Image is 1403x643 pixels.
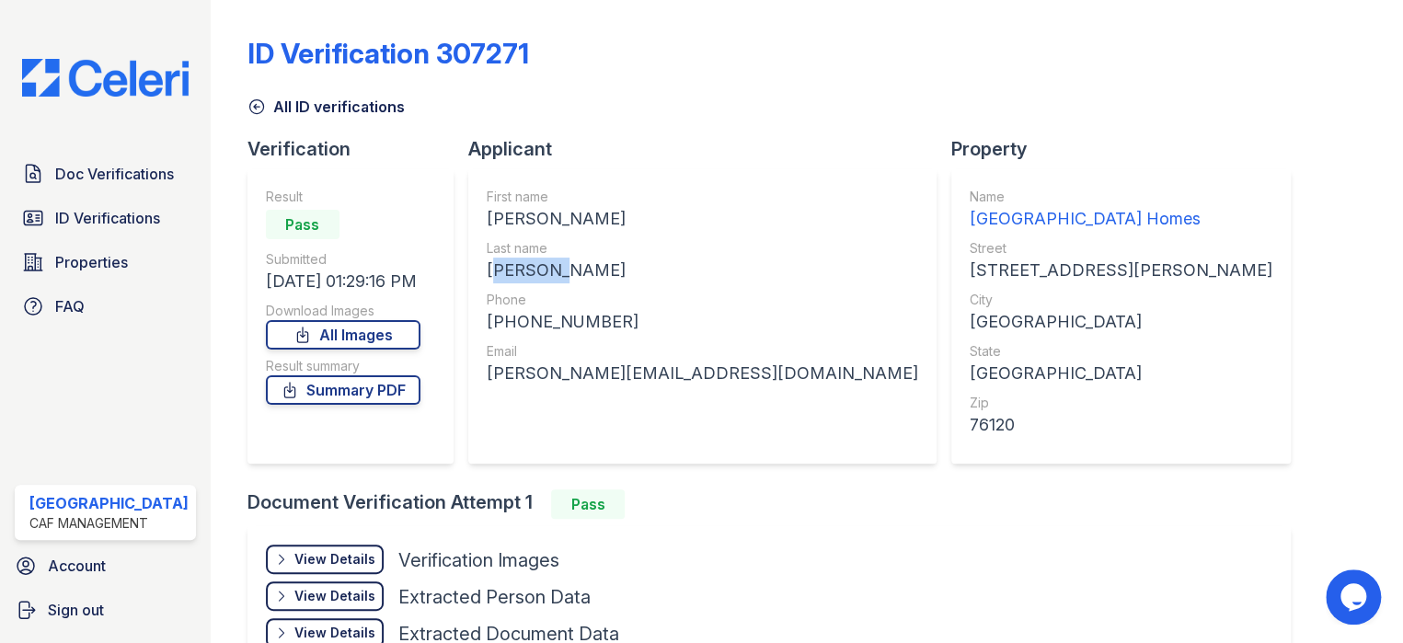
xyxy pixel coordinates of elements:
[247,96,405,118] a: All ID verifications
[55,163,174,185] span: Doc Verifications
[398,547,559,573] div: Verification Images
[247,37,529,70] div: ID Verification 307271
[487,258,918,283] div: [PERSON_NAME]
[487,309,918,335] div: [PHONE_NUMBER]
[266,269,420,294] div: [DATE] 01:29:16 PM
[970,188,1272,206] div: Name
[970,239,1272,258] div: Street
[487,206,918,232] div: [PERSON_NAME]
[266,210,339,239] div: Pass
[951,136,1305,162] div: Property
[970,188,1272,232] a: Name [GEOGRAPHIC_DATA] Homes
[15,155,196,192] a: Doc Verifications
[247,489,1305,519] div: Document Verification Attempt 1
[48,599,104,621] span: Sign out
[266,302,420,320] div: Download Images
[487,188,918,206] div: First name
[970,258,1272,283] div: [STREET_ADDRESS][PERSON_NAME]
[970,206,1272,232] div: [GEOGRAPHIC_DATA] Homes
[266,188,420,206] div: Result
[55,207,160,229] span: ID Verifications
[7,59,203,97] img: CE_Logo_Blue-a8612792a0a2168367f1c8372b55b34899dd931a85d93a1a3d3e32e68fde9ad4.png
[468,136,951,162] div: Applicant
[487,342,918,361] div: Email
[294,624,375,642] div: View Details
[29,492,189,514] div: [GEOGRAPHIC_DATA]
[487,239,918,258] div: Last name
[48,555,106,577] span: Account
[487,361,918,386] div: [PERSON_NAME][EMAIL_ADDRESS][DOMAIN_NAME]
[398,584,591,610] div: Extracted Person Data
[266,250,420,269] div: Submitted
[266,320,420,350] a: All Images
[970,291,1272,309] div: City
[15,244,196,281] a: Properties
[7,591,203,628] a: Sign out
[970,342,1272,361] div: State
[55,295,85,317] span: FAQ
[487,291,918,309] div: Phone
[294,587,375,605] div: View Details
[294,550,375,568] div: View Details
[266,375,420,405] a: Summary PDF
[970,394,1272,412] div: Zip
[970,412,1272,438] div: 76120
[29,514,189,533] div: CAF Management
[55,251,128,273] span: Properties
[970,309,1272,335] div: [GEOGRAPHIC_DATA]
[1326,569,1385,625] iframe: chat widget
[970,361,1272,386] div: [GEOGRAPHIC_DATA]
[247,136,468,162] div: Verification
[15,200,196,236] a: ID Verifications
[551,489,625,519] div: Pass
[15,288,196,325] a: FAQ
[7,547,203,584] a: Account
[266,357,420,375] div: Result summary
